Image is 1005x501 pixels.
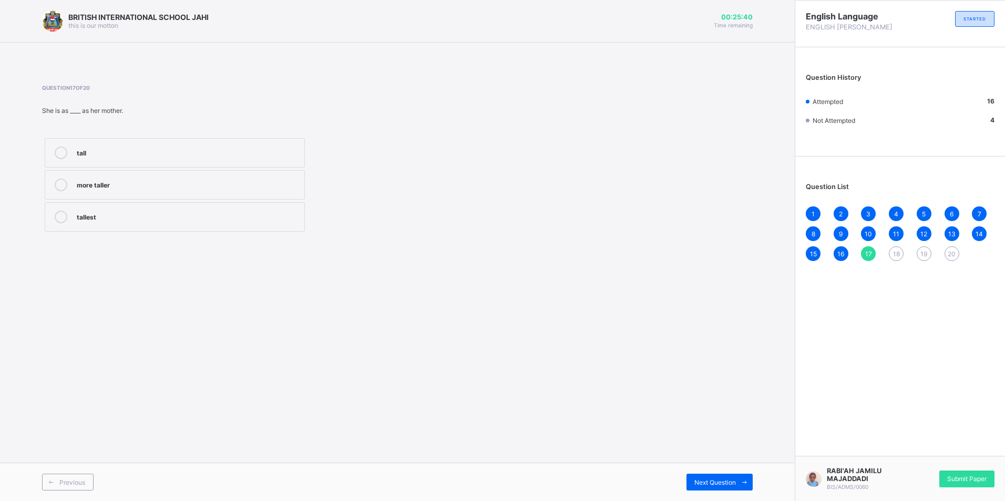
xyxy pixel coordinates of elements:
[948,230,956,238] span: 13
[806,23,900,31] span: ENGLISH [PERSON_NAME]
[810,250,817,258] span: 15
[839,230,843,238] span: 9
[714,13,753,21] span: 00:25:40
[827,467,900,483] span: RABI'AH JAMILU MAJADDADI
[42,107,485,114] div: She is as ____ as her mother.
[812,230,815,238] span: 8
[987,97,994,105] b: 16
[893,250,900,258] span: 18
[948,250,956,258] span: 20
[77,147,299,157] div: tall
[806,74,861,81] span: Question History
[68,22,118,29] span: this is our motton
[865,230,872,238] span: 10
[812,210,815,218] span: 1
[839,210,843,218] span: 2
[694,478,736,486] span: Next Question
[42,85,485,91] span: Question 17 of 20
[920,230,927,238] span: 12
[806,11,900,22] span: English Language
[59,478,85,486] span: Previous
[978,210,981,218] span: 7
[990,116,994,124] b: 4
[976,230,983,238] span: 14
[837,250,844,258] span: 16
[866,210,870,218] span: 3
[865,250,872,258] span: 17
[963,16,986,22] span: STARTED
[894,210,898,218] span: 4
[806,183,849,191] span: Question List
[827,484,868,490] span: BIS/ADMS/0060
[813,98,843,106] span: Attempted
[714,22,753,28] span: Time remaining
[947,475,987,483] span: Submit Paper
[950,210,953,218] span: 6
[893,230,899,238] span: 11
[68,13,209,22] span: BRITISH INTERNATIONAL SCHOOL JAHI
[922,210,926,218] span: 5
[77,179,299,189] div: more taller
[77,211,299,221] div: tallest
[920,250,927,258] span: 19
[813,117,855,124] span: Not Attempted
